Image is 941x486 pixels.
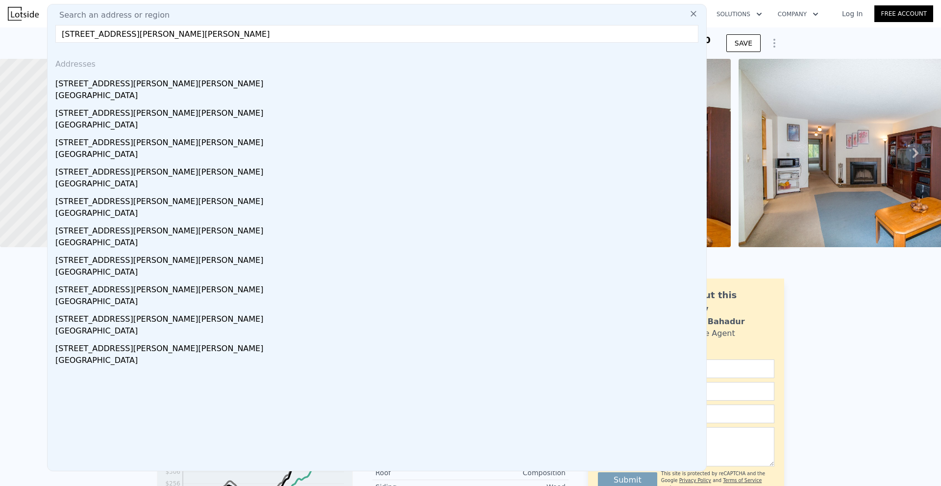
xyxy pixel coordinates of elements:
div: [STREET_ADDRESS][PERSON_NAME][PERSON_NAME] [55,309,702,325]
div: Composition [470,468,566,478]
div: [GEOGRAPHIC_DATA] [55,149,702,162]
a: Log In [830,9,874,19]
div: [GEOGRAPHIC_DATA] [55,90,702,103]
button: Company [770,5,826,23]
a: Free Account [874,5,933,22]
div: [STREET_ADDRESS][PERSON_NAME][PERSON_NAME] [55,339,702,355]
div: Siddhant Bahadur [665,316,745,328]
div: [STREET_ADDRESS][PERSON_NAME][PERSON_NAME] [55,251,702,266]
div: Addresses [51,51,702,74]
img: Lotside [8,7,39,21]
div: [GEOGRAPHIC_DATA] [55,266,702,280]
div: [GEOGRAPHIC_DATA] [55,178,702,192]
div: [GEOGRAPHIC_DATA] [55,355,702,368]
div: [STREET_ADDRESS][PERSON_NAME][PERSON_NAME] [55,192,702,207]
div: [STREET_ADDRESS][PERSON_NAME][PERSON_NAME] [55,74,702,90]
div: [STREET_ADDRESS][PERSON_NAME][PERSON_NAME] [55,103,702,119]
input: Enter an address, city, region, neighborhood or zip code [55,25,698,43]
div: Roof [375,468,470,478]
div: [STREET_ADDRESS][PERSON_NAME][PERSON_NAME] [55,133,702,149]
div: [GEOGRAPHIC_DATA] [55,119,702,133]
div: [GEOGRAPHIC_DATA] [55,237,702,251]
div: [STREET_ADDRESS][PERSON_NAME][PERSON_NAME] [55,221,702,237]
button: SAVE [726,34,761,52]
tspan: $306 [165,468,180,475]
div: [STREET_ADDRESS][PERSON_NAME][PERSON_NAME] [55,162,702,178]
div: [GEOGRAPHIC_DATA] [55,296,702,309]
span: Search an address or region [51,9,170,21]
div: [GEOGRAPHIC_DATA] [55,325,702,339]
div: [GEOGRAPHIC_DATA] [55,207,702,221]
a: Privacy Policy [679,478,711,483]
button: Show Options [765,33,784,53]
div: [STREET_ADDRESS][PERSON_NAME][PERSON_NAME] [55,280,702,296]
div: Ask about this property [665,288,774,316]
button: Solutions [709,5,770,23]
a: Terms of Service [723,478,762,483]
